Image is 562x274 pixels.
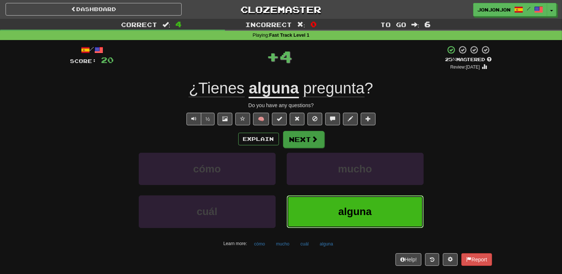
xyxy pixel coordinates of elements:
[201,113,215,125] button: ½
[527,6,531,11] span: /
[272,238,293,250] button: mucho
[473,3,547,16] a: jonjonjon /
[299,79,373,97] span: ?
[245,21,292,28] span: Incorrect
[267,45,280,67] span: +
[162,22,171,28] span: :
[461,253,492,266] button: Report
[121,21,157,28] span: Correct
[186,113,201,125] button: Play sentence audio (ctl+space)
[280,47,293,66] span: 4
[193,163,221,175] span: cómo
[450,65,480,70] small: Review: [DATE]
[445,56,457,62] span: 25 %
[6,3,182,16] a: Dashboard
[296,238,313,250] button: cuál
[249,79,299,98] u: alguna
[139,195,276,228] button: cuál
[287,195,424,228] button: alguna
[425,253,439,266] button: Round history (alt+y)
[269,33,310,38] strong: Fast Track Level 1
[70,102,492,109] div: Do you have any questions?
[218,113,232,125] button: Show image (alt+x)
[316,238,337,250] button: alguna
[303,79,364,97] span: pregunta
[101,55,114,65] span: 20
[253,113,269,125] button: 🧠
[250,238,269,250] button: cómo
[139,153,276,185] button: cómo
[185,113,215,125] div: Text-to-speech controls
[238,133,279,145] button: Explain
[338,163,372,175] span: mucho
[445,56,492,63] div: Mastered
[287,153,424,185] button: mucho
[70,58,97,64] span: Score:
[307,113,322,125] button: Ignore sentence (alt+i)
[411,22,420,28] span: :
[325,113,340,125] button: Discuss sentence (alt+u)
[193,3,369,16] a: Clozemaster
[189,79,244,97] span: ¿Tienes
[396,253,422,266] button: Help!
[235,113,250,125] button: Favorite sentence (alt+f)
[297,22,305,28] span: :
[338,206,371,217] span: alguna
[361,113,376,125] button: Add to collection (alt+a)
[223,241,247,246] small: Learn more:
[283,131,324,148] button: Next
[196,206,217,217] span: cuál
[380,21,406,28] span: To go
[70,45,114,55] div: /
[175,20,182,29] span: 4
[290,113,304,125] button: Reset to 0% Mastered (alt+r)
[310,20,317,29] span: 0
[272,113,287,125] button: Set this sentence to 100% Mastered (alt+m)
[477,6,511,13] span: jonjonjon
[424,20,431,29] span: 6
[343,113,358,125] button: Edit sentence (alt+d)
